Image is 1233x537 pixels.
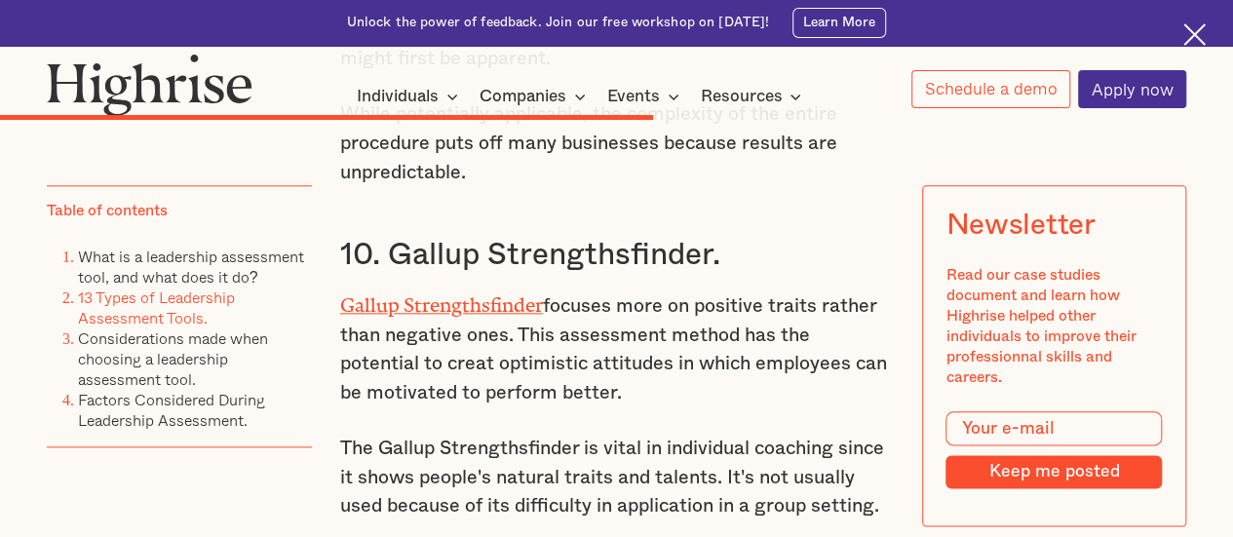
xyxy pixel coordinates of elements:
[792,8,887,38] a: Learn More
[607,85,685,108] div: Events
[78,245,304,288] a: What is a leadership assessment tool, and what does it do?
[357,85,464,108] div: Individuals
[340,288,894,407] p: focuses more on positive traits rather than negative ones. This assessment method has the potenti...
[607,85,660,108] div: Events
[78,388,265,432] a: Factors Considered During Leadership Assessment.
[945,411,1162,446] input: Your e-mail
[347,14,770,32] div: Unlock the power of feedback. Join our free workshop on [DATE]!
[700,85,782,108] div: Resources
[78,286,235,329] a: 13 Types of Leadership Assessment Tools.
[340,236,894,274] h3: 10. Gallup Strengthsfinder.
[945,265,1162,388] div: Read our case studies document and learn how Highrise helped other individuals to improve their p...
[340,100,894,187] p: While potentially applicable, the complexity of the entire procedure puts off many businesses bec...
[340,294,543,306] a: Gallup Strengthsfinder
[911,70,1070,108] a: Schedule a demo
[47,54,252,116] img: Highrise logo
[945,411,1162,488] form: Modal Form
[1183,23,1206,46] img: Cross icon
[357,85,439,108] div: Individuals
[480,85,566,108] div: Companies
[78,326,268,391] a: Considerations made when choosing a leadership assessment tool.
[47,201,168,221] div: Table of contents
[700,85,807,108] div: Resources
[340,435,894,521] p: The Gallup Strengthsfinder is vital in individual coaching since it shows people's natural traits...
[480,85,592,108] div: Companies
[1078,70,1186,108] a: Apply now
[945,209,1095,242] div: Newsletter
[945,455,1162,487] input: Keep me posted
